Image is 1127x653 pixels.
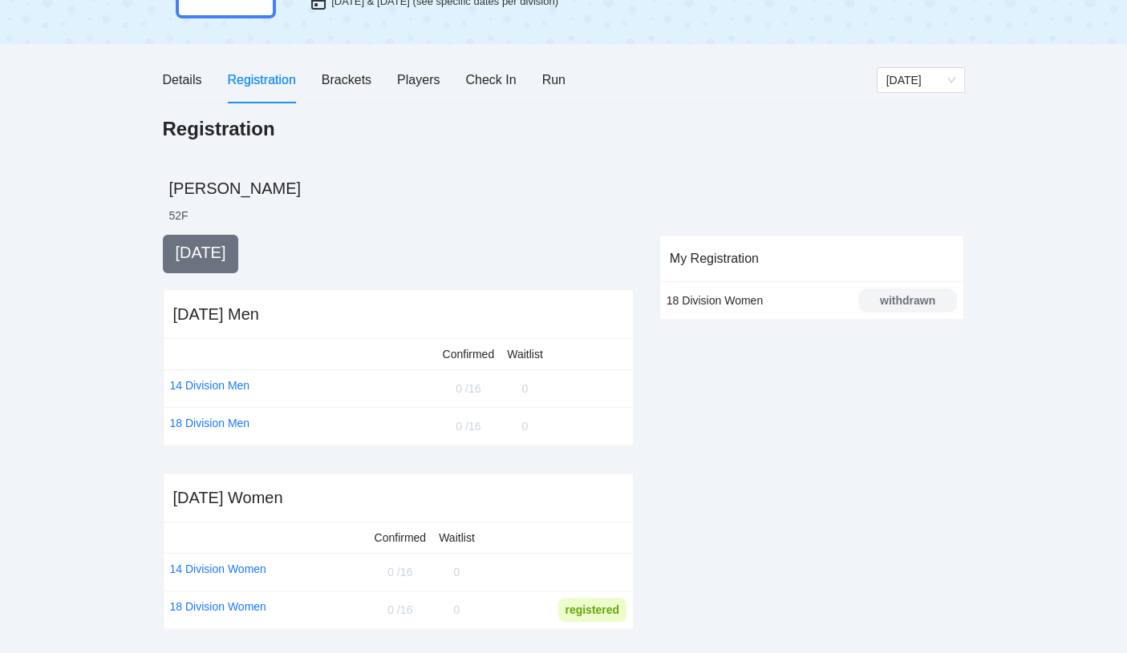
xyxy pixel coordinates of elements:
[387,566,412,578] span: 0 / 16
[375,529,427,546] div: Confirmed
[173,486,283,509] div: [DATE] Women
[227,70,295,90] div: Registration
[886,68,955,92] span: Thursday
[453,603,460,616] span: 0
[169,177,965,200] h2: [PERSON_NAME]
[563,601,622,619] div: registered
[173,303,259,325] div: [DATE] Men
[443,345,495,363] div: Confirmed
[170,377,250,394] a: 14 Division Men
[507,345,543,363] div: Waitlist
[163,116,275,142] h1: Registration
[456,382,480,395] span: 0 / 16
[176,244,226,261] span: [DATE]
[521,382,528,395] span: 0
[387,603,412,616] span: 0 / 16
[453,566,460,578] span: 0
[170,560,266,578] a: 14 Division Women
[439,529,475,546] div: Waitlist
[163,70,202,90] div: Details
[170,598,266,615] a: 18 Division Women
[542,70,566,90] div: Run
[860,292,956,309] div: withdrawn
[322,70,371,90] div: Brackets
[667,292,825,309] div: 18 Division Women
[670,236,955,281] div: My Registration
[170,414,250,432] a: 18 Division Men
[169,208,189,224] li: 52 F
[465,70,516,90] div: Check In
[397,70,440,90] div: Players
[521,420,528,433] span: 0
[456,420,480,433] span: 0 / 16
